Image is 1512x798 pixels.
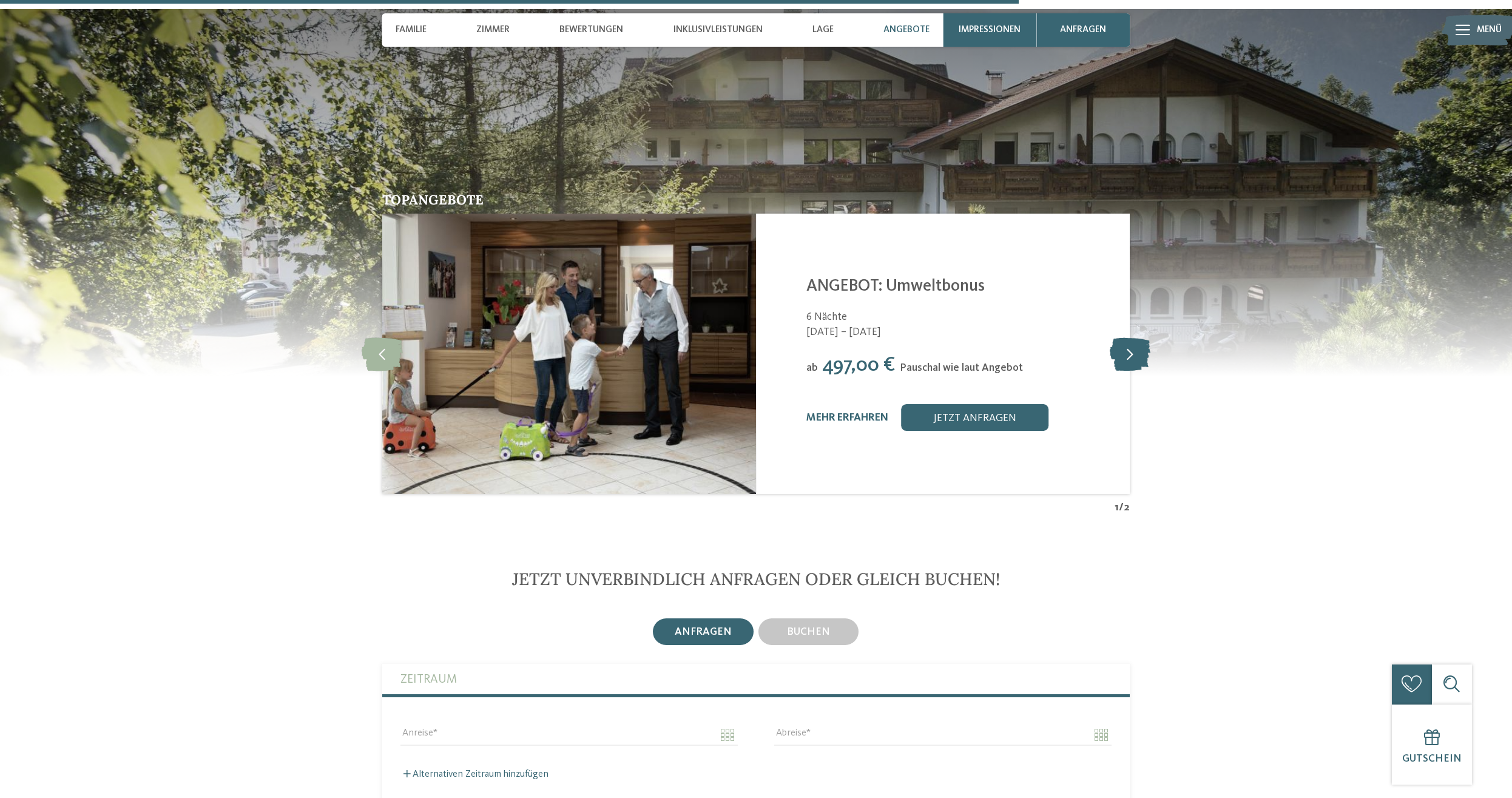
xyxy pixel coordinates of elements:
span: 6 Nächte [806,312,847,322]
span: 2 [1124,501,1130,516]
span: Gutschein [1402,754,1462,764]
a: jetzt anfragen [902,404,1048,431]
span: Inklusivleistungen [673,24,763,35]
a: Gutschein [1392,705,1472,785]
span: [DATE] – [DATE] [806,325,1113,340]
span: Topangebote [382,191,484,208]
label: Zeitraum [400,664,1112,694]
span: Impressionen [959,24,1021,35]
img: ANGEBOT: Umweltbonus [382,214,756,494]
span: Bewertungen [559,24,623,35]
span: Pauschal wie laut Angebot [900,363,1023,373]
span: Jetzt unverbindlich anfragen oder gleich buchen! [512,568,1000,590]
span: Angebote [883,24,930,35]
a: ANGEBOT: Umweltbonus [806,278,985,295]
label: Alternativen Zeitraum hinzufügen [400,769,548,779]
span: anfragen [1060,24,1106,35]
span: buchen [787,627,830,637]
span: 1 [1115,501,1119,516]
a: mehr erfahren [806,413,888,423]
span: Familie [396,24,427,35]
span: Zimmer [476,24,510,35]
span: ab [806,363,818,373]
span: 497,00 € [822,356,895,376]
span: Lage [812,24,834,35]
span: anfragen [675,627,732,637]
span: / [1119,501,1124,516]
